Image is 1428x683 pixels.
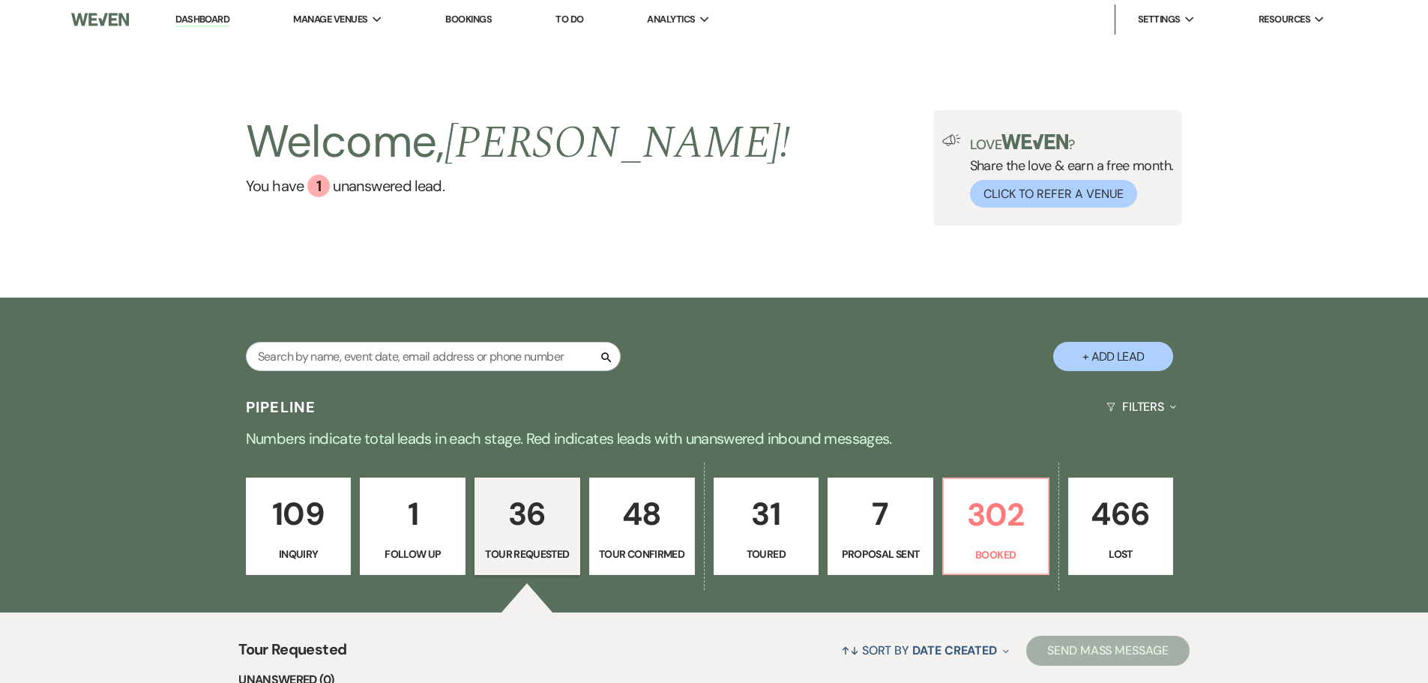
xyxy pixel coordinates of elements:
button: Sort By Date Created [835,631,1015,670]
button: Filters [1100,387,1182,427]
p: 302 [953,490,1039,540]
a: 31Toured [714,478,819,575]
h3: Pipeline [246,397,316,418]
span: Date Created [912,643,997,658]
a: 466Lost [1068,478,1174,575]
p: 109 [256,489,342,539]
a: Dashboard [175,13,229,27]
p: 36 [484,489,570,539]
span: Resources [1259,12,1310,27]
a: 302Booked [942,478,1049,575]
a: 7Proposal Sent [828,478,933,575]
p: 48 [599,489,685,539]
span: Manage Venues [293,12,367,27]
a: 36Tour Requested [475,478,580,575]
p: Love ? [970,134,1174,151]
p: Tour Confirmed [599,546,685,562]
img: weven-logo-green.svg [1001,134,1068,149]
a: 48Tour Confirmed [589,478,695,575]
span: Tour Requested [238,638,346,670]
span: ↑↓ [841,643,859,658]
p: Follow Up [370,546,456,562]
p: Proposal Sent [837,546,924,562]
p: Toured [723,546,810,562]
p: 7 [837,489,924,539]
button: Send Mass Message [1026,636,1190,666]
p: 31 [723,489,810,539]
a: 109Inquiry [246,478,352,575]
p: Tour Requested [484,546,570,562]
h2: Welcome, [246,110,791,175]
p: Lost [1078,546,1164,562]
p: 1 [370,489,456,539]
button: Click to Refer a Venue [970,180,1137,208]
span: Settings [1138,12,1181,27]
img: loud-speaker-illustration.svg [942,134,961,146]
p: Booked [953,547,1039,563]
img: Weven Logo [71,4,128,35]
div: 1 [307,175,330,197]
a: 1Follow Up [360,478,466,575]
span: Analytics [647,12,695,27]
p: Inquiry [256,546,342,562]
a: To Do [555,13,583,25]
button: + Add Lead [1053,342,1173,371]
span: [PERSON_NAME] ! [445,109,791,178]
div: Share the love & earn a free month. [961,134,1174,208]
input: Search by name, event date, email address or phone number [246,342,621,371]
p: 466 [1078,489,1164,539]
a: Bookings [445,13,492,25]
a: You have 1 unanswered lead. [246,175,791,197]
p: Numbers indicate total leads in each stage. Red indicates leads with unanswered inbound messages. [175,427,1254,451]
